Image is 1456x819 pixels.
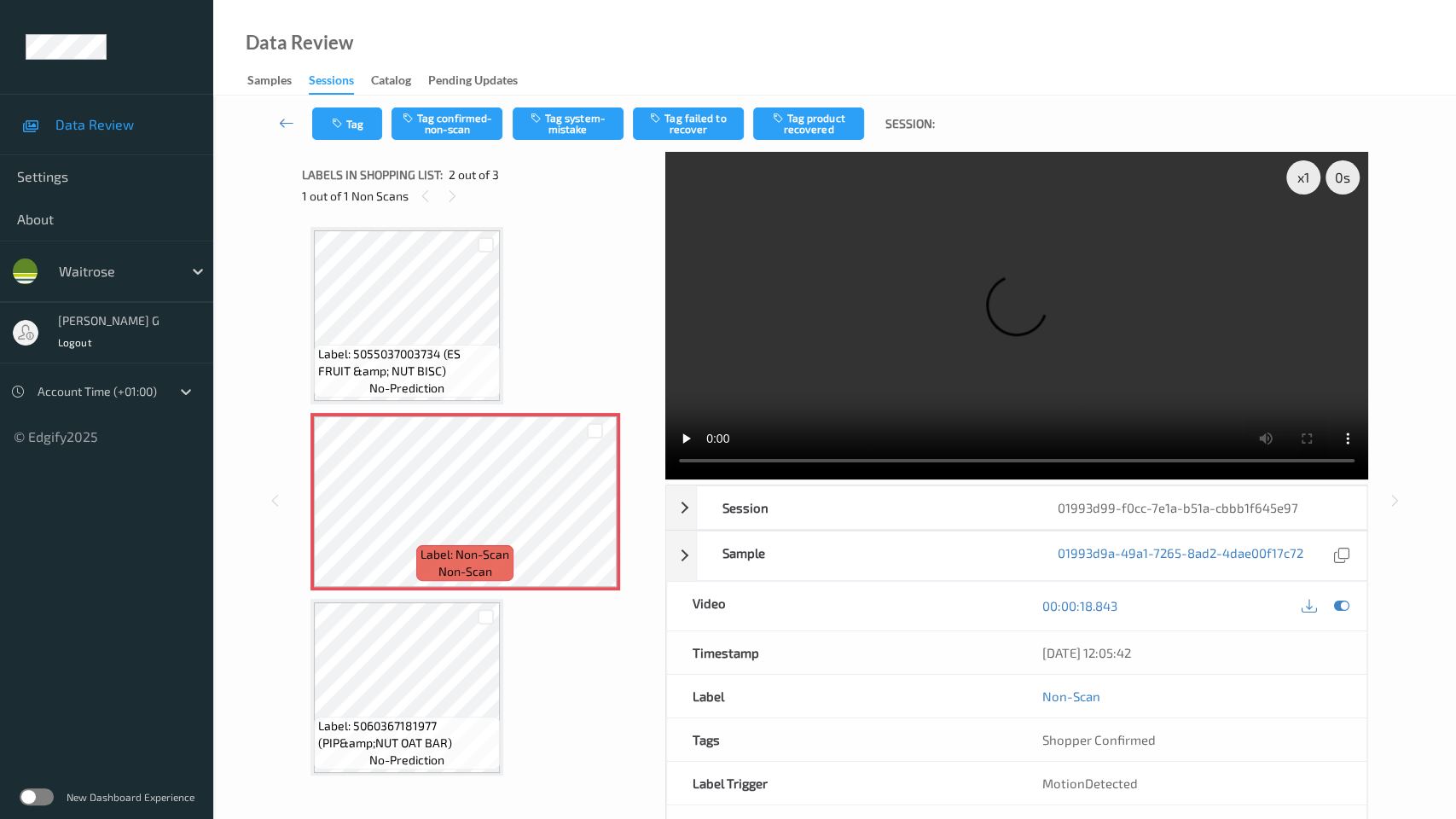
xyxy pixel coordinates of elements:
[1017,762,1366,804] div: MotionDetected
[1042,597,1117,614] a: 00:00:18.843
[247,72,292,93] div: Samples
[309,69,371,95] a: Sessions
[392,107,502,140] button: Tag confirmed-non-scan
[697,531,1031,580] div: Sample
[667,631,1017,674] div: Timestamp
[1057,544,1302,567] a: 01993d9a-49a1-7265-8ad2-4dae00f17c72
[1325,160,1360,195] div: 0 s
[247,69,309,93] a: Samples
[513,107,624,140] button: Tag system-mistake
[1031,486,1366,529] div: 01993d99-f0cc-7e1a-b51a-cbbb1f645e97
[667,718,1017,761] div: Tags
[369,752,444,769] span: no-prediction
[309,72,354,95] div: Sessions
[302,185,653,206] div: 1 out of 1 Non Scans
[753,107,864,140] button: Tag product recovered
[667,762,1017,804] div: Label Trigger
[885,115,935,132] span: Session:
[369,380,444,397] span: no-prediction
[666,485,1367,530] div: Session01993d99-f0cc-7e1a-b51a-cbbb1f645e97
[371,72,411,93] div: Catalog
[666,531,1367,581] div: Sample01993d9a-49a1-7265-8ad2-4dae00f17c72
[428,72,518,93] div: Pending Updates
[667,675,1017,717] div: Label
[246,34,353,51] div: Data Review
[438,563,492,580] span: non-scan
[1286,160,1320,195] div: x 1
[312,107,382,140] button: Tag
[428,69,535,93] a: Pending Updates
[302,166,443,183] span: Labels in shopping list:
[1042,688,1100,705] a: Non-Scan
[318,346,496,380] span: Label: 5055037003734 (ES FRUIT &amp; NUT BISC)
[697,486,1031,529] div: Session
[318,717,496,752] span: Label: 5060367181977 (PIP&amp;NUT OAT BAR)
[421,546,509,563] span: Label: Non-Scan
[1042,644,1341,661] div: [DATE] 12:05:42
[449,166,499,183] span: 2 out of 3
[371,69,428,93] a: Catalog
[633,107,744,140] button: Tag failed to recover
[667,582,1017,630] div: Video
[1042,732,1156,747] span: Shopper Confirmed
